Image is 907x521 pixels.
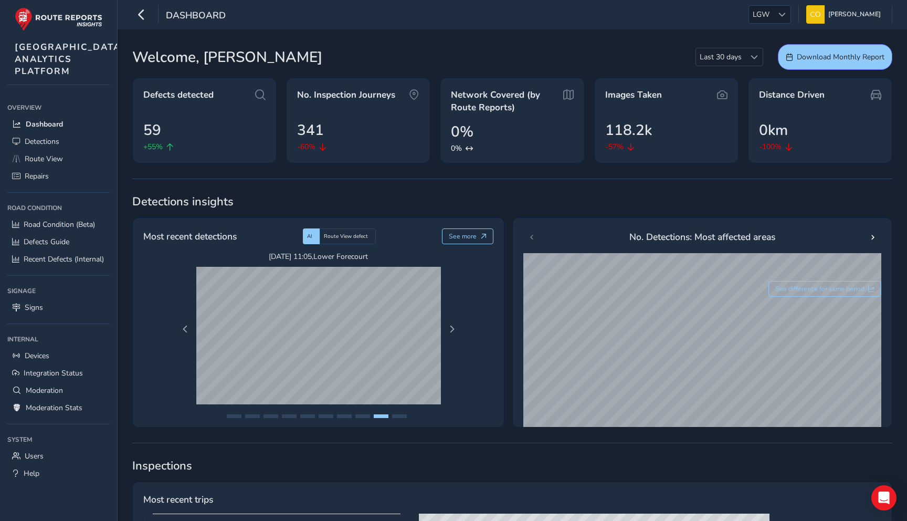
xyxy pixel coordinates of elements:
[778,44,892,70] button: Download Monthly Report
[143,493,213,506] span: Most recent trips
[7,233,110,251] a: Defects Guide
[143,141,163,152] span: +55%
[320,228,376,244] div: Route View defect
[24,220,95,230] span: Road Condition (Beta)
[303,228,320,244] div: AI
[297,89,395,101] span: No. Inspection Journeys
[451,121,473,143] span: 0%
[7,116,110,133] a: Dashboard
[806,5,825,24] img: diamond-layout
[282,414,297,418] button: Page 4
[7,347,110,364] a: Devices
[696,48,745,66] span: Last 30 days
[392,414,407,418] button: Page 10
[605,119,652,141] span: 118.2k
[24,254,104,264] span: Recent Defects (Internal)
[759,141,782,152] span: -100%
[7,200,110,216] div: Road Condition
[7,100,110,116] div: Overview
[143,89,214,101] span: Defects detected
[7,150,110,168] a: Route View
[7,447,110,465] a: Users
[797,52,884,62] span: Download Monthly Report
[629,230,775,244] span: No. Detections: Most affected areas
[451,143,462,154] span: 0%
[25,154,63,164] span: Route View
[24,468,39,478] span: Help
[7,432,110,447] div: System
[297,141,315,152] span: -60%
[605,89,662,101] span: Images Taken
[26,385,63,395] span: Moderation
[355,414,370,418] button: Page 8
[297,119,324,141] span: 341
[307,233,312,240] span: AI
[7,133,110,150] a: Detections
[7,382,110,399] a: Moderation
[7,283,110,299] div: Signage
[25,303,43,312] span: Signs
[7,331,110,347] div: Internal
[749,6,773,23] span: LGW
[15,7,102,31] img: rr logo
[374,414,388,418] button: Page 9
[775,285,864,293] span: See difference for same period
[26,403,82,413] span: Moderation Stats
[196,252,441,262] span: [DATE] 11:05 , Lower Forecourt
[300,414,315,418] button: Page 5
[132,46,322,68] span: Welcome, [PERSON_NAME]
[143,230,237,243] span: Most recent detections
[25,137,59,147] span: Detections
[337,414,352,418] button: Page 7
[605,141,624,152] span: -57%
[24,237,69,247] span: Defects Guide
[245,414,260,418] button: Page 2
[442,228,494,244] button: See more
[227,414,241,418] button: Page 1
[7,299,110,316] a: Signs
[15,41,125,77] span: [GEOGRAPHIC_DATA] ANALYTICS PLATFORM
[759,89,825,101] span: Distance Driven
[7,216,110,233] a: Road Condition (Beta)
[24,368,83,378] span: Integration Status
[759,119,788,141] span: 0km
[806,5,884,24] button: [PERSON_NAME]
[768,281,882,297] button: See difference for same period
[263,414,278,418] button: Page 3
[324,233,368,240] span: Route View defect
[132,458,892,474] span: Inspections
[132,194,892,210] span: Detections insights
[445,322,459,337] button: Next Page
[828,5,881,24] span: [PERSON_NAME]
[25,451,44,461] span: Users
[451,89,561,113] span: Network Covered (by Route Reports)
[178,322,193,337] button: Previous Page
[871,485,897,510] div: Open Intercom Messenger
[25,171,49,181] span: Repairs
[143,119,161,141] span: 59
[7,399,110,416] a: Moderation Stats
[26,119,63,129] span: Dashboard
[7,364,110,382] a: Integration Status
[166,9,226,24] span: Dashboard
[25,351,49,361] span: Devices
[319,414,333,418] button: Page 6
[7,251,110,268] a: Recent Defects (Internal)
[7,168,110,185] a: Repairs
[449,232,477,241] span: See more
[7,465,110,482] a: Help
